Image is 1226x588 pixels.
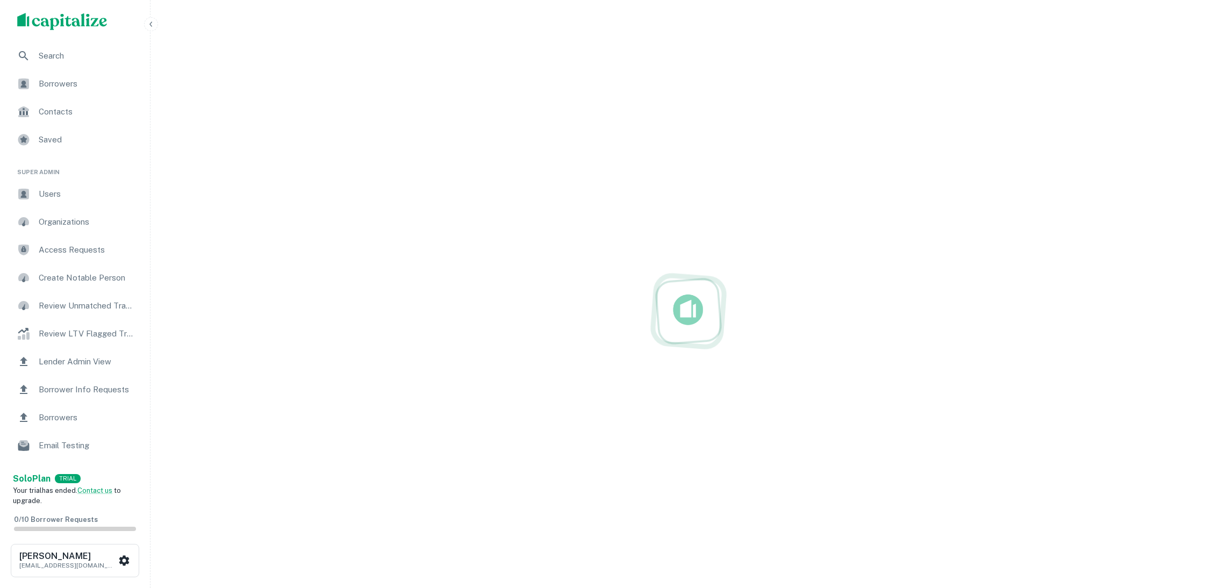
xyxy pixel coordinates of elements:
[19,552,116,561] h6: [PERSON_NAME]
[39,383,135,396] span: Borrower Info Requests
[39,216,135,228] span: Organizations
[77,486,112,494] a: Contact us
[9,99,141,125] a: Contacts
[39,243,135,256] span: Access Requests
[55,474,81,483] div: TRIAL
[39,105,135,118] span: Contacts
[14,515,98,524] span: 0 / 10 Borrower Requests
[9,321,141,347] a: Review LTV Flagged Transactions
[39,411,135,424] span: Borrowers
[39,133,135,146] span: Saved
[9,433,141,458] a: Email Testing
[9,293,141,319] a: Review Unmatched Transactions
[39,439,135,452] span: Email Testing
[13,474,51,484] strong: Solo Plan
[9,209,141,235] a: Organizations
[39,327,135,340] span: Review LTV Flagged Transactions
[9,461,141,486] a: Email Analytics
[39,77,135,90] span: Borrowers
[9,237,141,263] a: Access Requests
[39,49,135,62] span: Search
[19,561,116,570] p: [EMAIL_ADDRESS][DOMAIN_NAME]
[13,486,121,505] span: Your trial has ended. to upgrade.
[9,265,141,291] a: Create Notable Person
[39,299,135,312] span: Review Unmatched Transactions
[11,544,139,577] button: [PERSON_NAME][EMAIL_ADDRESS][DOMAIN_NAME]
[17,13,107,30] img: capitalize-logo.png
[9,181,141,207] a: Users
[9,71,141,97] a: Borrowers
[9,127,141,153] a: Saved
[39,355,135,368] span: Lender Admin View
[39,188,135,200] span: Users
[9,405,141,431] a: Borrowers
[9,377,141,403] a: Borrower Info Requests
[9,349,141,375] a: Lender Admin View
[9,155,141,181] li: Super Admin
[13,472,51,485] a: SoloPlan
[39,271,135,284] span: Create Notable Person
[9,43,141,69] a: Search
